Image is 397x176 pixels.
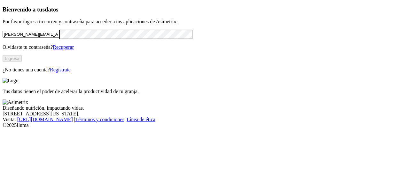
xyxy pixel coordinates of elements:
a: Recuperar [53,44,74,50]
p: Tus datos tienen el poder de acelerar la productividad de tu granja. [3,89,394,94]
div: Diseñando nutrición, impactando vidas. [3,105,394,111]
a: Términos y condiciones [75,117,124,122]
div: [STREET_ADDRESS][US_STATE]. [3,111,394,117]
a: Línea de ética [127,117,155,122]
div: © 2025 Iluma [3,122,394,128]
input: Tu correo [3,31,59,38]
div: Visita : | | [3,117,394,122]
p: ¿No tienes una cuenta? [3,67,394,73]
p: Por favor ingresa tu correo y contraseña para acceder a tus aplicaciones de Asimetrix: [3,19,394,25]
span: datos [45,6,58,13]
p: Olvidaste tu contraseña? [3,44,394,50]
h3: Bienvenido a tus [3,6,394,13]
a: [URL][DOMAIN_NAME] [17,117,73,122]
img: Asimetrix [3,99,28,105]
button: Ingresa [3,55,22,62]
a: Regístrate [50,67,71,72]
img: Logo [3,78,19,84]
